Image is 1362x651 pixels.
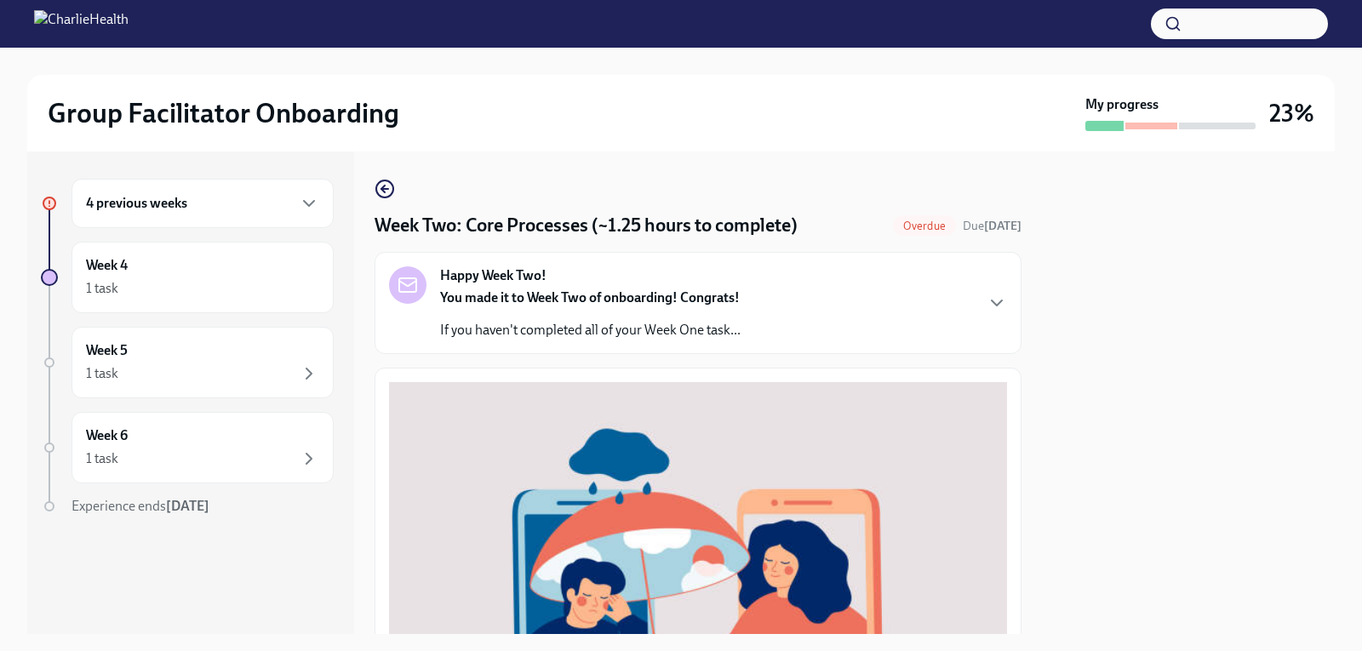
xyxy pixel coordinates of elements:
a: Week 41 task [41,242,334,313]
h6: 4 previous weeks [86,194,187,213]
h6: Week 4 [86,256,128,275]
div: 4 previous weeks [72,179,334,228]
h6: Week 5 [86,341,128,360]
strong: [DATE] [984,219,1021,233]
a: Week 51 task [41,327,334,398]
h3: 23% [1269,98,1314,128]
div: 1 task [86,279,118,298]
strong: You made it to Week Two of onboarding! Congrats! [440,289,740,306]
strong: [DATE] [166,498,209,514]
strong: My progress [1085,95,1159,114]
span: Experience ends [72,498,209,514]
img: CharlieHealth [34,10,129,37]
div: 1 task [86,449,118,468]
div: 1 task [86,364,118,383]
span: Due [963,219,1021,233]
strong: Happy Week Two! [440,266,547,285]
a: Week 61 task [41,412,334,483]
h6: Week 6 [86,426,128,445]
h2: Group Facilitator Onboarding [48,96,399,130]
span: September 16th, 2025 09:00 [963,218,1021,234]
h4: Week Two: Core Processes (~1.25 hours to complete) [375,213,798,238]
span: Overdue [893,220,956,232]
p: If you haven't completed all of your Week One task... [440,321,741,340]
